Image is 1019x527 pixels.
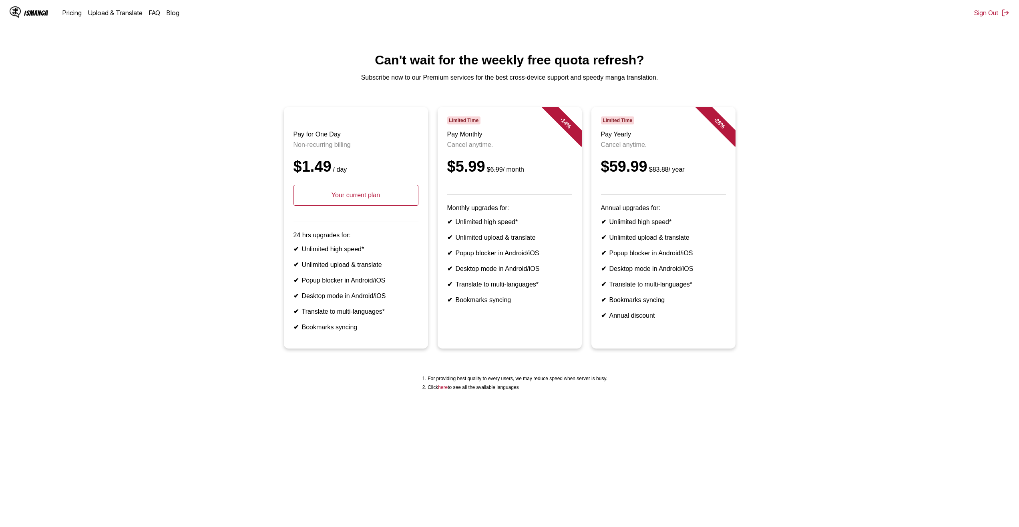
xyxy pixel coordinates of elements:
[601,158,726,175] div: $59.99
[647,166,685,173] small: / year
[10,6,62,19] a: IsManga LogoIsManga
[601,204,726,212] p: Annual upgrades for:
[293,324,299,331] b: ✔
[447,116,480,124] span: Limited Time
[293,261,418,269] li: Unlimited upload & translate
[447,297,452,303] b: ✔
[428,385,607,390] li: Click to see all the available languages
[541,99,589,147] div: - 14 %
[293,185,418,206] p: Your current plan
[88,9,143,17] a: Upload & Translate
[447,265,572,273] li: Desktop mode in Android/iOS
[487,166,503,173] s: $6.99
[601,218,606,225] b: ✔
[447,250,452,256] b: ✔
[447,249,572,257] li: Popup blocker in Android/iOS
[601,296,726,304] li: Bookmarks syncing
[293,246,299,252] b: ✔
[428,376,607,381] li: For providing best quality to every users, we may reduce speed when server is busy.
[447,204,572,212] p: Monthly upgrades for:
[62,9,82,17] a: Pricing
[447,218,452,225] b: ✔
[6,53,1013,68] h1: Can't wait for the weekly free quota refresh?
[601,312,726,319] li: Annual discount
[601,116,634,124] span: Limited Time
[293,277,299,284] b: ✔
[293,141,418,148] p: Non-recurring billing
[601,265,726,273] li: Desktop mode in Android/iOS
[601,249,726,257] li: Popup blocker in Android/iOS
[695,99,743,147] div: - 28 %
[447,218,572,226] li: Unlimited high speed*
[24,9,48,17] div: IsManga
[601,234,606,241] b: ✔
[293,293,299,299] b: ✔
[447,131,572,138] h3: Pay Monthly
[649,166,669,173] s: $83.88
[438,385,448,390] a: Available languages
[601,265,606,272] b: ✔
[293,308,299,315] b: ✔
[447,234,572,241] li: Unlimited upload & translate
[601,312,606,319] b: ✔
[149,9,160,17] a: FAQ
[293,308,418,315] li: Translate to multi-languages*
[601,131,726,138] h3: Pay Yearly
[447,281,452,288] b: ✔
[293,131,418,138] h3: Pay for One Day
[293,245,418,253] li: Unlimited high speed*
[601,141,726,148] p: Cancel anytime.
[601,218,726,226] li: Unlimited high speed*
[485,166,524,173] small: / month
[447,234,452,241] b: ✔
[293,292,418,300] li: Desktop mode in Android/iOS
[293,158,418,175] div: $1.49
[601,250,606,256] b: ✔
[1001,9,1009,17] img: Sign out
[10,6,21,18] img: IsManga Logo
[447,158,572,175] div: $5.99
[167,9,179,17] a: Blog
[601,297,606,303] b: ✔
[601,281,606,288] b: ✔
[447,265,452,272] b: ✔
[447,296,572,304] li: Bookmarks syncing
[332,166,347,173] small: / day
[293,261,299,268] b: ✔
[601,234,726,241] li: Unlimited upload & translate
[601,281,726,288] li: Translate to multi-languages*
[293,277,418,284] li: Popup blocker in Android/iOS
[447,141,572,148] p: Cancel anytime.
[293,323,418,331] li: Bookmarks syncing
[293,232,418,239] p: 24 hrs upgrades for:
[447,281,572,288] li: Translate to multi-languages*
[6,74,1013,81] p: Subscribe now to our Premium services for the best cross-device support and speedy manga translat...
[974,9,1009,17] button: Sign Out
